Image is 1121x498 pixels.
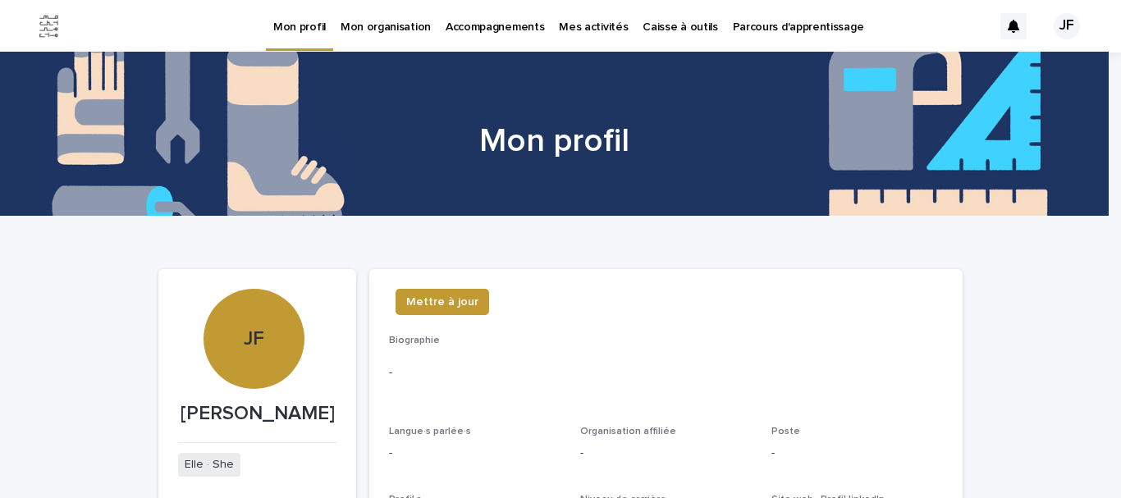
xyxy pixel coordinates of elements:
p: - [580,445,752,462]
p: - [771,445,943,462]
p: - [389,445,560,462]
div: JF [1054,13,1080,39]
span: Poste [771,427,800,436]
span: Elle · She [178,453,240,477]
p: - [389,364,943,381]
span: Mettre à jour [406,294,478,310]
span: Organisation affiliée [580,427,676,436]
h1: Mon profil [153,121,957,161]
button: Mettre à jour [396,289,489,315]
p: [PERSON_NAME] [178,402,336,426]
span: Langue·s parlée·s [389,427,471,436]
img: Jx8JiDZqSLW7pnA6nIo1 [33,10,66,43]
span: Biographie [389,336,440,345]
div: JF [204,227,304,351]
